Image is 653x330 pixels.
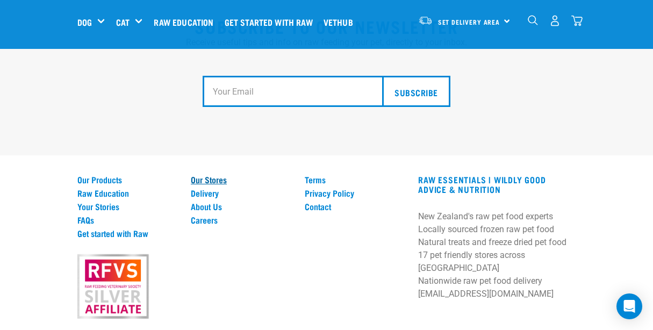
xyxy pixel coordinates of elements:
[438,20,500,24] span: Set Delivery Area
[191,215,292,225] a: Careers
[77,175,178,184] a: Our Products
[77,202,178,211] a: Your Stories
[418,16,433,25] img: van-moving.png
[305,202,406,211] a: Contact
[571,15,583,26] img: home-icon@2x.png
[151,1,221,44] a: Raw Education
[191,175,292,184] a: Our Stores
[418,210,576,300] p: New Zealand's raw pet food experts Locally sourced frozen raw pet food Natural treats and freeze ...
[382,76,450,107] input: Subscribe
[191,188,292,198] a: Delivery
[77,16,92,28] a: Dog
[203,76,390,107] input: Your Email
[528,15,538,25] img: home-icon-1@2x.png
[77,215,178,225] a: FAQs
[549,15,561,26] img: user.png
[305,175,406,184] a: Terms
[616,293,642,319] div: Open Intercom Messenger
[305,188,406,198] a: Privacy Policy
[77,228,178,238] a: Get started with Raw
[77,188,178,198] a: Raw Education
[222,1,321,44] a: Get started with Raw
[73,253,153,320] img: rfvs.png
[191,202,292,211] a: About Us
[321,1,361,44] a: Vethub
[116,16,130,28] a: Cat
[418,175,576,194] h3: RAW ESSENTIALS | Wildly Good Advice & Nutrition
